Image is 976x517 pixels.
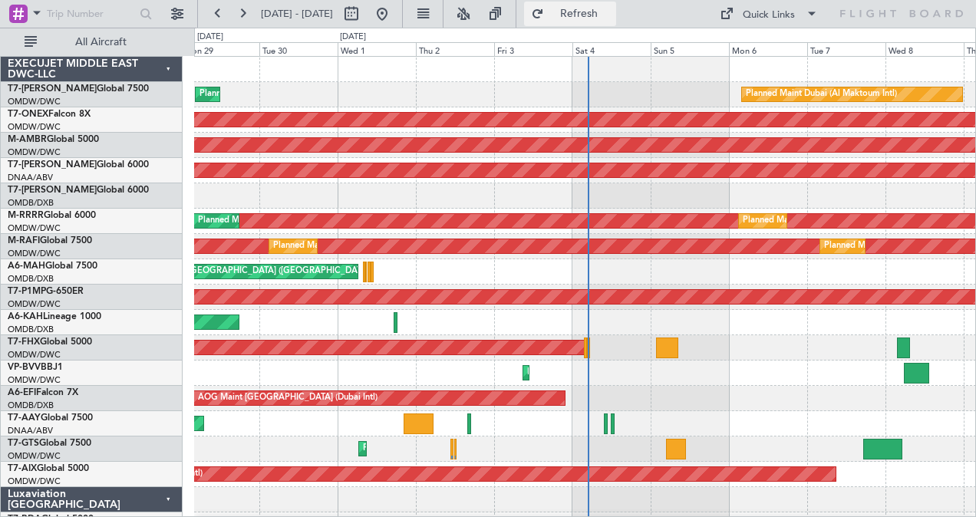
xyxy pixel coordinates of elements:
a: OMDW/DWC [8,121,61,133]
div: Planned Maint Dubai (Al Maktoum Intl) [527,361,678,384]
span: T7-[PERSON_NAME] [8,84,97,94]
span: T7-FHX [8,338,40,347]
a: OMDW/DWC [8,374,61,386]
div: Planned Maint Dubai (Al Maktoum Intl) [824,235,975,258]
span: T7-AAY [8,413,41,423]
div: Quick Links [743,8,795,23]
a: T7-AAYGlobal 7500 [8,413,93,423]
button: Refresh [524,2,616,26]
a: OMDB/DXB [8,324,54,335]
a: OMDB/DXB [8,400,54,411]
div: Planned Maint Dubai (Al Maktoum Intl) [363,437,514,460]
span: [DATE] - [DATE] [261,7,333,21]
div: Wed 1 [338,42,416,56]
a: VP-BVVBBJ1 [8,363,63,372]
span: T7-[PERSON_NAME] [8,186,97,195]
span: T7-GTS [8,439,39,448]
div: Mon 29 [181,42,259,56]
a: OMDB/DXB [8,197,54,209]
a: T7-AIXGlobal 5000 [8,464,89,473]
a: A6-EFIFalcon 7X [8,388,78,397]
span: A6-EFI [8,388,36,397]
a: OMDW/DWC [8,298,61,310]
span: M-AMBR [8,135,47,144]
div: Tue 30 [259,42,338,56]
span: Refresh [547,8,612,19]
a: T7-[PERSON_NAME]Global 6000 [8,160,149,170]
div: Planned Maint Dubai (Al Maktoum Intl) [746,83,897,106]
a: OMDW/DWC [8,222,61,234]
a: T7-GTSGlobal 7500 [8,439,91,448]
div: [DATE] [197,31,223,44]
a: T7-FHXGlobal 5000 [8,338,92,347]
span: M-RAFI [8,236,40,245]
div: Planned Maint Dubai (Al Maktoum Intl) [198,209,349,232]
span: A6-MAH [8,262,45,271]
a: OMDW/DWC [8,476,61,487]
span: T7-AIX [8,464,37,473]
span: A6-KAH [8,312,43,321]
div: Mon 6 [729,42,807,56]
a: OMDW/DWC [8,349,61,361]
div: Fri 3 [494,42,572,56]
div: Planned Maint Dubai (Al Maktoum Intl) [199,83,351,106]
div: [DATE] [340,31,366,44]
div: Planned Maint Dubai (Al Maktoum Intl) [273,235,424,258]
a: M-RRRRGlobal 6000 [8,211,96,220]
a: T7-[PERSON_NAME]Global 7500 [8,84,149,94]
span: VP-BVV [8,363,41,372]
div: Tue 7 [807,42,885,56]
a: DNAA/ABV [8,172,53,183]
a: OMDB/DXB [8,273,54,285]
a: A6-KAHLineage 1000 [8,312,101,321]
div: Thu 2 [416,42,494,56]
a: DNAA/ABV [8,425,53,436]
button: All Aircraft [17,30,167,54]
a: T7-ONEXFalcon 8X [8,110,91,119]
span: M-RRRR [8,211,44,220]
a: OMDW/DWC [8,248,61,259]
div: Wed 8 [885,42,964,56]
div: Sun 5 [651,42,729,56]
a: M-RAFIGlobal 7500 [8,236,92,245]
span: T7-P1MP [8,287,46,296]
div: Planned Maint Dubai (Al Maktoum Intl) [743,209,894,232]
a: OMDW/DWC [8,450,61,462]
a: T7-[PERSON_NAME]Global 6000 [8,186,149,195]
input: Trip Number [47,2,135,25]
span: T7-ONEX [8,110,48,119]
span: All Aircraft [40,37,162,48]
div: Sat 4 [572,42,651,56]
a: OMDW/DWC [8,147,61,158]
a: A6-MAHGlobal 7500 [8,262,97,271]
a: M-AMBRGlobal 5000 [8,135,99,144]
div: AOG Maint [GEOGRAPHIC_DATA] (Dubai Intl) [198,387,378,410]
span: T7-[PERSON_NAME] [8,160,97,170]
a: T7-P1MPG-650ER [8,287,84,296]
button: Quick Links [712,2,826,26]
div: Planned Maint [GEOGRAPHIC_DATA] ([GEOGRAPHIC_DATA] Intl) [130,260,386,283]
a: OMDW/DWC [8,96,61,107]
